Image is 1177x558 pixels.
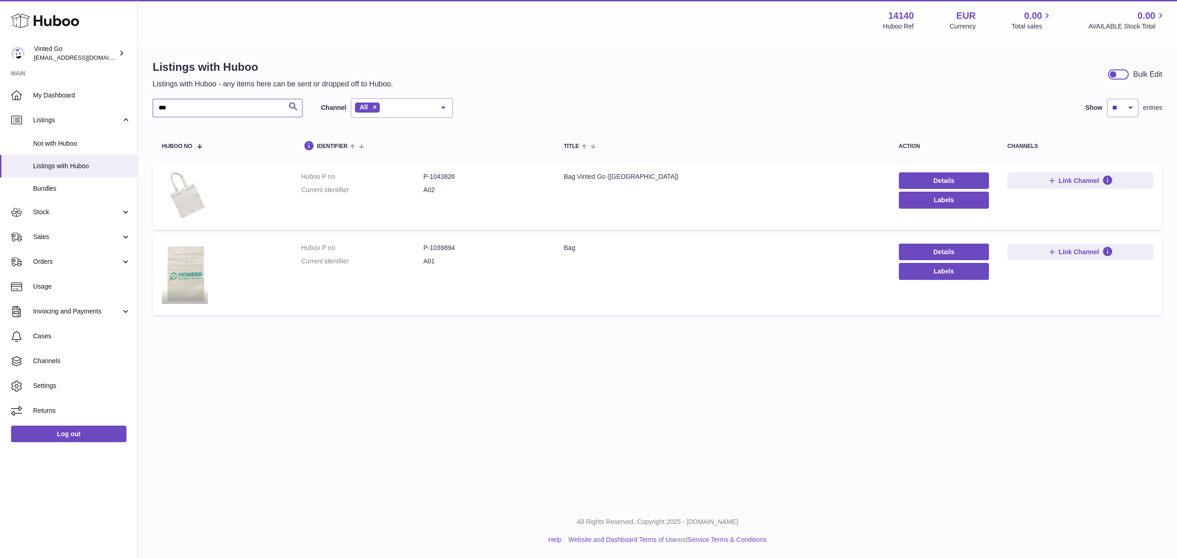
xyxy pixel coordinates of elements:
[162,143,192,149] span: Huboo no
[33,233,121,241] span: Sales
[899,244,989,260] a: Details
[33,116,121,125] span: Listings
[33,208,121,216] span: Stock
[564,172,880,181] div: Bag Vinted Go ([GEOGRAPHIC_DATA])
[950,22,976,31] div: Currency
[1143,103,1162,112] span: entries
[33,332,131,341] span: Cases
[1137,10,1155,22] span: 0.00
[1007,172,1153,189] button: Link Channel
[34,54,135,61] span: [EMAIL_ADDRESS][DOMAIN_NAME]
[33,257,121,266] span: Orders
[888,10,914,22] strong: 14140
[564,143,579,149] span: title
[1011,10,1052,31] a: 0.00 Total sales
[1086,103,1103,112] label: Show
[153,79,393,89] p: Listings with Huboo - any items here can be sent or dropped off to Huboo.
[301,172,423,181] dt: Huboo P no
[899,143,989,149] div: action
[301,244,423,252] dt: Huboo P no
[899,192,989,208] button: Labels
[1059,177,1099,185] span: Link Channel
[956,10,976,22] strong: EUR
[33,139,131,148] span: Not with Huboo
[423,257,546,266] dd: A01
[1088,10,1166,31] a: 0.00 AVAILABLE Stock Total
[549,536,562,543] a: Help
[688,536,767,543] a: Service Terms & Conditions
[423,244,546,252] dd: P-1039894
[1059,248,1099,256] span: Link Channel
[33,282,131,291] span: Usage
[423,186,546,194] dd: A02
[1011,22,1052,31] span: Total sales
[1007,143,1153,149] div: channels
[899,172,989,189] a: Details
[360,103,368,111] span: All
[1133,69,1162,80] div: Bulk Edit
[883,22,914,31] div: Huboo Ref
[33,307,121,316] span: Invoicing and Payments
[153,60,393,74] h1: Listings with Huboo
[317,143,348,149] span: identifier
[301,257,423,266] dt: Current identifier
[33,162,131,171] span: Listings with Huboo
[1088,22,1166,31] span: AVAILABLE Stock Total
[33,381,131,390] span: Settings
[565,535,766,544] li: and
[11,46,25,60] img: internalAdmin-14140@internal.huboo.com
[162,244,208,304] img: Bag
[321,103,346,112] label: Channel
[1024,10,1042,22] span: 0.00
[33,357,131,365] span: Channels
[11,426,126,442] a: Log out
[301,186,423,194] dt: Current identifier
[33,184,131,193] span: Bundles
[33,406,131,415] span: Returns
[1007,244,1153,260] button: Link Channel
[564,244,880,252] div: Bag
[899,263,989,279] button: Labels
[145,518,1170,526] p: All Rights Reserved. Copyright 2025 - [DOMAIN_NAME]
[568,536,677,543] a: Website and Dashboard Terms of Use
[33,91,131,100] span: My Dashboard
[162,172,208,218] img: Bag Vinted Go (Spain)
[34,45,117,62] div: Vinted Go
[423,172,546,181] dd: P-1043826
